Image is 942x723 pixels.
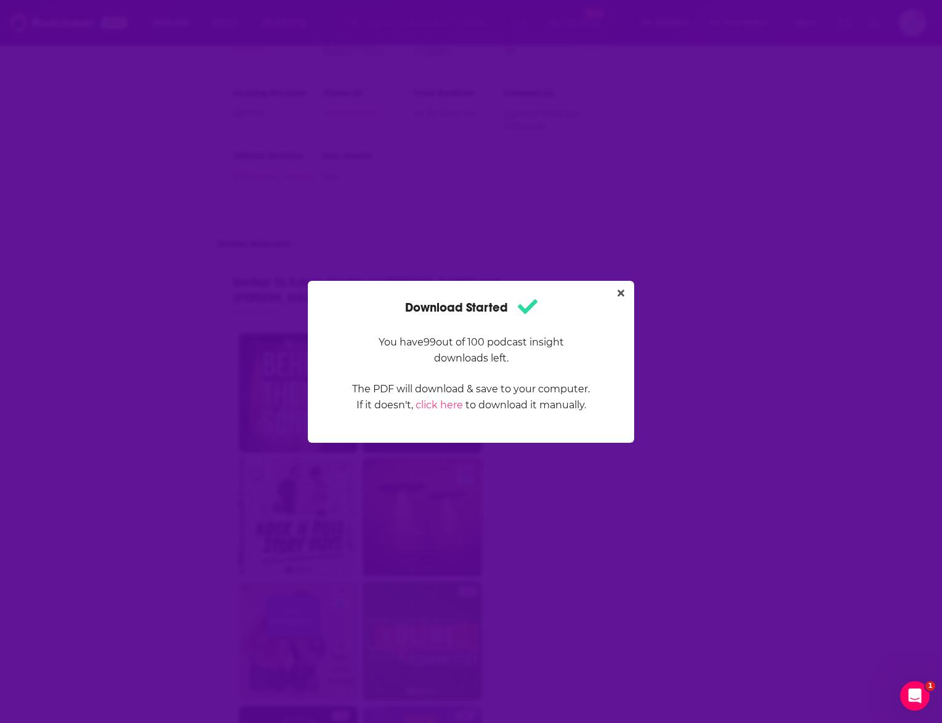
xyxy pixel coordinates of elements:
[925,681,935,691] span: 1
[416,399,463,411] a: click here
[613,286,629,301] button: Close
[405,296,537,320] h1: Download Started
[352,334,590,366] p: You have 99 out of 100 podcast insight downloads left.
[900,681,930,711] iframe: Intercom live chat
[352,381,590,413] p: The PDF will download & save to your computer. If it doesn't, to download it manually.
